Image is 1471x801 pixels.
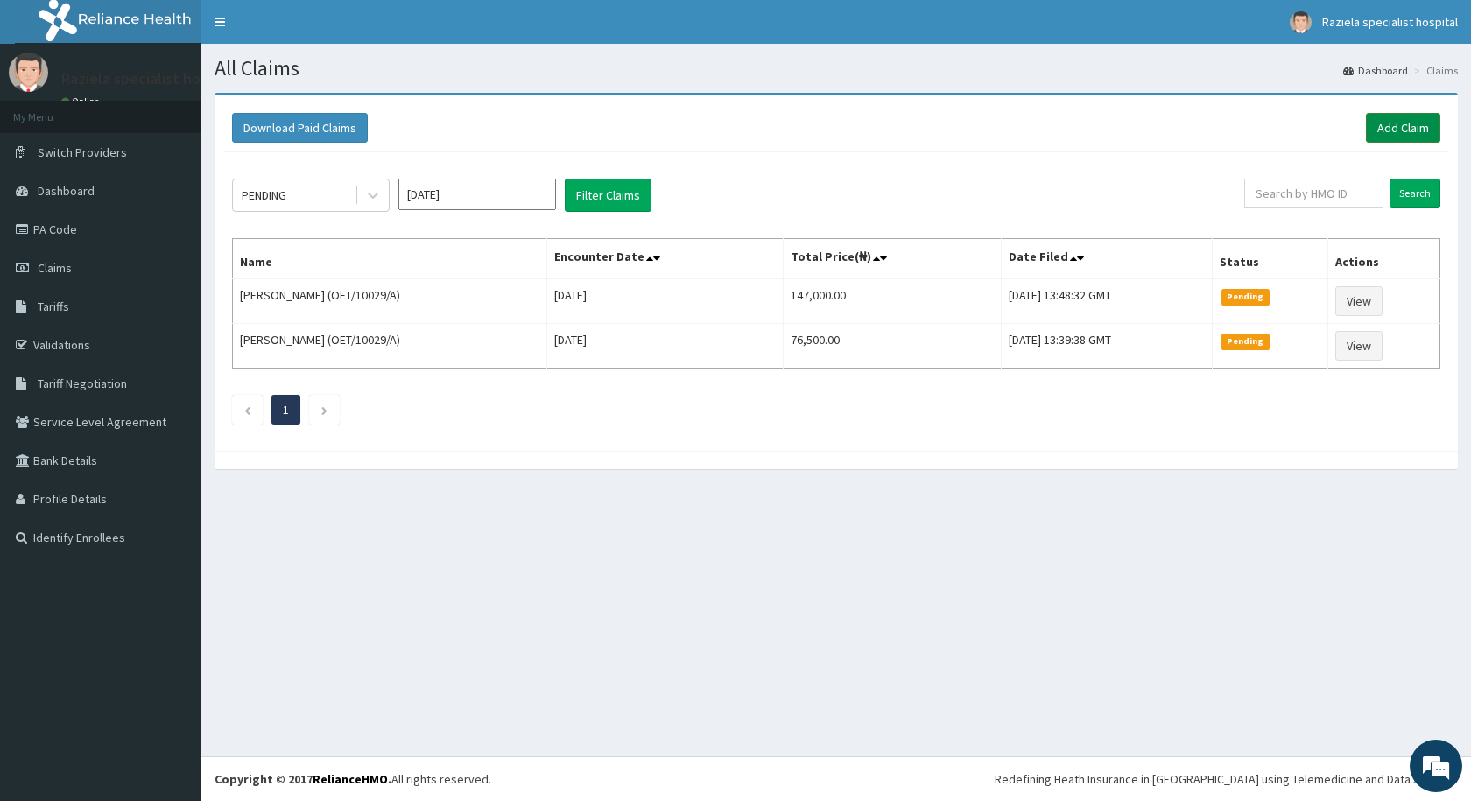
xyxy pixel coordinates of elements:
input: Search [1390,179,1440,208]
td: 76,500.00 [783,324,1002,369]
input: Select Month and Year [398,179,556,210]
button: Filter Claims [565,179,651,212]
img: User Image [9,53,48,92]
span: Dashboard [38,183,95,199]
a: Next page [320,402,328,418]
a: Previous page [243,402,251,418]
td: [DATE] 13:39:38 GMT [1002,324,1213,369]
footer: All rights reserved. [201,756,1471,801]
div: Minimize live chat window [287,9,329,51]
td: 147,000.00 [783,278,1002,324]
h1: All Claims [215,57,1458,80]
td: [DATE] [547,278,783,324]
a: Add Claim [1366,113,1440,143]
span: Tariffs [38,299,69,314]
th: Date Filed [1002,239,1213,279]
span: Tariff Negotiation [38,376,127,391]
span: Pending [1221,334,1270,349]
span: Switch Providers [38,144,127,160]
a: RelianceHMO [313,771,388,787]
div: Chat with us now [91,98,294,121]
a: View [1335,286,1383,316]
span: Pending [1221,289,1270,305]
td: [DATE] [547,324,783,369]
div: PENDING [242,186,286,204]
strong: Copyright © 2017 . [215,771,391,787]
a: Page 1 is your current page [283,402,289,418]
th: Encounter Date [547,239,783,279]
button: Download Paid Claims [232,113,368,143]
th: Name [233,239,547,279]
img: d_794563401_company_1708531726252_794563401 [32,88,71,131]
span: We're online! [102,221,242,397]
a: View [1335,331,1383,361]
th: Total Price(₦) [783,239,1002,279]
input: Search by HMO ID [1244,179,1383,208]
th: Status [1213,239,1328,279]
span: Claims [38,260,72,276]
span: Raziela specialist hospital [1322,14,1458,30]
td: [PERSON_NAME] (OET/10029/A) [233,278,547,324]
td: [PERSON_NAME] (OET/10029/A) [233,324,547,369]
th: Actions [1328,239,1440,279]
textarea: Type your message and hit 'Enter' [9,478,334,539]
img: User Image [1290,11,1312,33]
div: Redefining Heath Insurance in [GEOGRAPHIC_DATA] using Telemedicine and Data Science! [995,770,1458,788]
li: Claims [1410,63,1458,78]
a: Dashboard [1343,63,1408,78]
a: Online [61,95,103,108]
td: [DATE] 13:48:32 GMT [1002,278,1213,324]
p: Raziela specialist hospital [61,71,239,87]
